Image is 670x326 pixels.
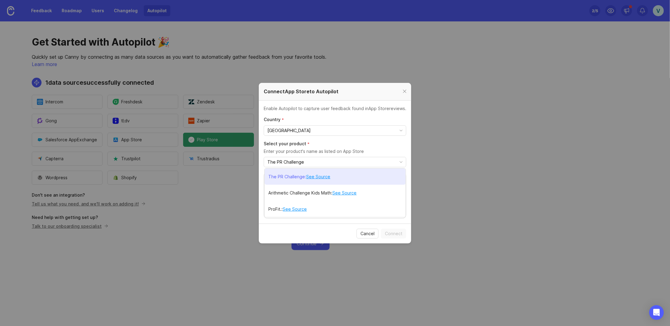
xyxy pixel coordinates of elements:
svg: toggle icon [396,160,406,165]
a: See Source [283,206,307,213]
a: See Source [306,173,331,180]
span: Cancel [360,231,375,237]
a: See Source [333,190,357,196]
span: Connect App Store to Autopilot [264,88,339,94]
span: Connect [385,231,402,237]
p: Enter your product's name as listed on App Store [264,148,406,154]
p: Arithmetic Challenge Kids Math [269,190,331,196]
div: : [269,203,307,216]
p: ProFit. [269,206,282,212]
input: The PR Challenge [267,159,396,165]
div: toggle menu [264,157,406,167]
div: toggle menu [264,125,406,136]
div: Open Intercom Messenger [649,305,664,320]
p: Select your product [264,141,406,147]
p: Country [264,117,406,123]
p: Enable Autopilot to capture user feedback found in App Store reviews. [264,106,406,112]
svg: toggle icon [396,128,406,133]
p: The PR Challenge [269,174,305,180]
button: Connect [381,229,406,239]
input: United Kingdom [267,127,396,134]
div: : [269,170,331,183]
div: : [269,187,357,199]
button: Cancel [357,229,378,239]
